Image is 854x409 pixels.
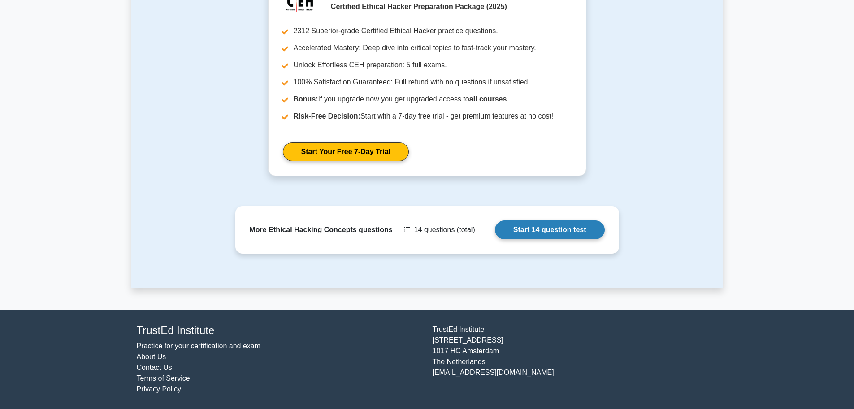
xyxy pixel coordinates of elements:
[137,364,172,371] a: Contact Us
[137,353,166,361] a: About Us
[283,142,409,161] a: Start Your Free 7-Day Trial
[495,220,605,239] a: Start 14 question test
[137,374,190,382] a: Terms of Service
[427,324,723,395] div: TrustEd Institute [STREET_ADDRESS] 1017 HC Amsterdam The Netherlands [EMAIL_ADDRESS][DOMAIN_NAME]
[137,342,261,350] a: Practice for your certification and exam
[137,324,422,337] h4: TrustEd Institute
[137,385,182,393] a: Privacy Policy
